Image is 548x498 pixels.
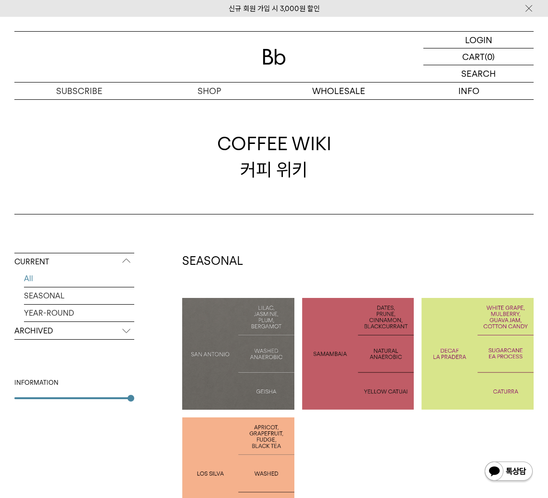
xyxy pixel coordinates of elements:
[462,48,485,65] p: CART
[423,32,534,48] a: LOGIN
[421,298,534,410] a: 콜롬비아 라 프라데라 디카페인 COLOMBIA LA PRADERA DECAF
[484,461,534,484] img: 카카오톡 채널 1:1 채팅 버튼
[263,49,286,65] img: 로고
[465,32,492,48] p: LOGIN
[217,131,331,182] div: 커피 위키
[14,253,134,271] p: CURRENT
[217,131,331,156] span: COFFEE WIKI
[485,48,495,65] p: (0)
[24,270,134,287] a: All
[24,305,134,321] a: YEAR-ROUND
[14,378,134,388] div: INFORMATION
[182,253,534,269] h2: SEASONAL
[423,48,534,65] a: CART (0)
[24,287,134,304] a: SEASONAL
[274,83,404,99] p: WHOLESALE
[404,83,534,99] p: INFO
[461,65,496,82] p: SEARCH
[14,83,144,99] a: SUBSCRIBE
[182,298,294,410] a: 산 안토니오: 게이샤SAN ANTONIO: GEISHA
[144,83,274,99] a: SHOP
[302,298,414,410] a: 브라질 사맘바이아BRAZIL SAMAMBAIA
[229,4,320,13] a: 신규 회원 가입 시 3,000원 할인
[14,322,134,340] p: ARCHIVED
